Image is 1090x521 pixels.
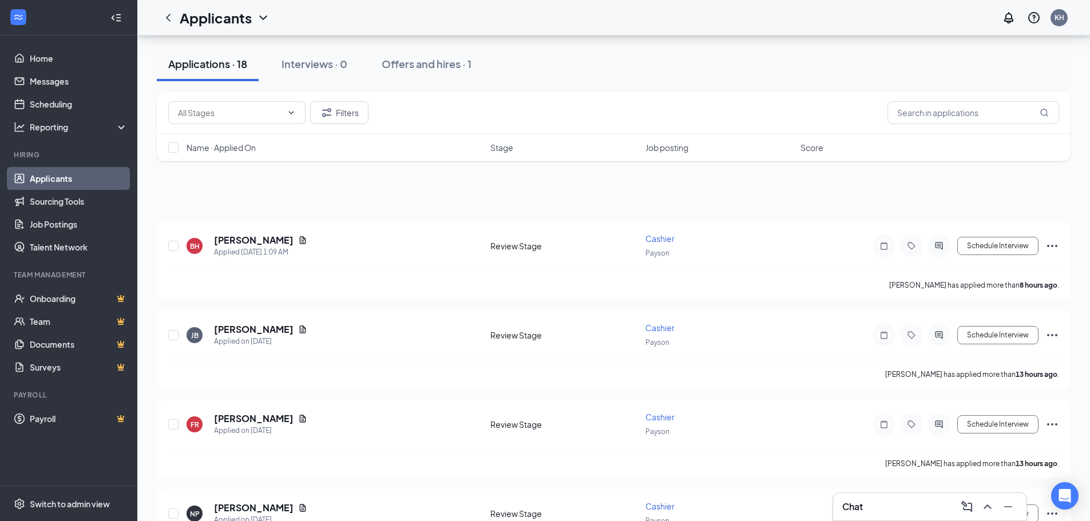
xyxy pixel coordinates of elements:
[178,106,282,119] input: All Stages
[214,323,294,336] h5: [PERSON_NAME]
[1045,239,1059,253] svg: Ellipses
[382,57,471,71] div: Offers and hires · 1
[1002,11,1016,25] svg: Notifications
[30,121,128,133] div: Reporting
[256,11,270,25] svg: ChevronDown
[1016,459,1057,468] b: 13 hours ago
[645,323,675,333] span: Cashier
[298,236,307,245] svg: Document
[310,101,368,124] button: Filter Filters
[1027,11,1041,25] svg: QuestionInfo
[887,101,1059,124] input: Search in applications
[30,93,128,116] a: Scheduling
[110,12,122,23] svg: Collapse
[1001,500,1015,514] svg: Minimize
[168,57,247,71] div: Applications · 18
[645,427,669,436] span: Payson
[905,241,918,250] svg: Tag
[645,412,675,422] span: Cashier
[978,498,997,516] button: ChevronUp
[490,419,639,430] div: Review Stage
[13,11,24,23] svg: WorkstreamLogo
[14,121,25,133] svg: Analysis
[191,331,199,340] div: JB
[30,213,128,236] a: Job Postings
[877,420,891,429] svg: Note
[214,336,307,347] div: Applied on [DATE]
[180,8,252,27] h1: Applicants
[190,241,200,251] div: BH
[14,150,125,160] div: Hiring
[645,501,675,511] span: Cashier
[957,326,1039,344] button: Schedule Interview
[932,241,946,250] svg: ActiveChat
[490,329,639,341] div: Review Stage
[645,249,669,257] span: Payson
[30,47,128,70] a: Home
[161,11,175,25] svg: ChevronLeft
[14,498,25,510] svg: Settings
[800,142,823,153] span: Score
[214,246,307,258] div: Applied [DATE] 1:09 AM
[282,57,347,71] div: Interviews · 0
[490,240,639,252] div: Review Stage
[298,325,307,334] svg: Document
[877,241,891,250] svg: Note
[287,108,296,117] svg: ChevronDown
[842,500,863,513] h3: Chat
[1055,13,1064,22] div: KH
[905,420,918,429] svg: Tag
[490,142,513,153] span: Stage
[320,106,334,120] svg: Filter
[981,500,994,514] svg: ChevronUp
[1040,108,1049,117] svg: MagnifyingGlass
[490,508,639,519] div: Review Stage
[932,420,946,429] svg: ActiveChat
[957,237,1039,255] button: Schedule Interview
[187,142,256,153] span: Name · Applied On
[885,369,1059,379] p: [PERSON_NAME] has applied more than .
[30,407,128,430] a: PayrollCrown
[645,338,669,347] span: Payson
[999,498,1017,516] button: Minimize
[877,331,891,340] svg: Note
[30,287,128,310] a: OnboardingCrown
[1016,370,1057,379] b: 13 hours ago
[958,498,976,516] button: ComposeMessage
[214,234,294,246] h5: [PERSON_NAME]
[30,356,128,379] a: SurveysCrown
[1045,328,1059,342] svg: Ellipses
[1045,417,1059,431] svg: Ellipses
[14,390,125,400] div: Payroll
[14,270,125,280] div: Team Management
[932,331,946,340] svg: ActiveChat
[298,414,307,423] svg: Document
[1045,507,1059,520] svg: Ellipses
[1020,281,1057,289] b: 8 hours ago
[885,459,1059,468] p: [PERSON_NAME] has applied more than .
[30,70,128,93] a: Messages
[645,142,688,153] span: Job posting
[30,498,110,510] div: Switch to admin view
[30,236,128,258] a: Talent Network
[1051,482,1079,510] div: Open Intercom Messenger
[298,503,307,512] svg: Document
[30,190,128,213] a: Sourcing Tools
[889,280,1059,290] p: [PERSON_NAME] has applied more than .
[30,310,128,333] a: TeamCrown
[214,425,307,436] div: Applied on [DATE]
[905,331,918,340] svg: Tag
[645,233,675,244] span: Cashier
[30,167,128,190] a: Applicants
[191,420,199,429] div: FR
[30,333,128,356] a: DocumentsCrown
[214,502,294,514] h5: [PERSON_NAME]
[957,415,1039,433] button: Schedule Interview
[214,412,294,425] h5: [PERSON_NAME]
[960,500,974,514] svg: ComposeMessage
[190,509,200,519] div: NP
